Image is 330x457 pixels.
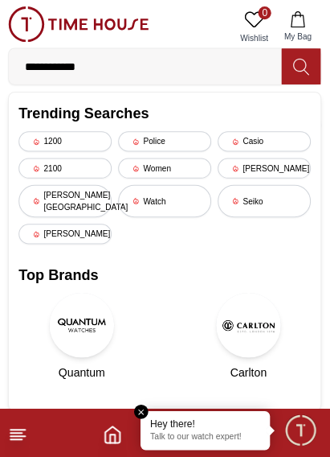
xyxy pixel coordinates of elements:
[20,183,112,216] div: [PERSON_NAME][GEOGRAPHIC_DATA]
[104,422,123,441] a: Home
[151,414,260,427] div: Hey there!
[20,130,112,150] div: 1200
[20,101,310,124] h2: Trending Searches
[20,261,310,284] h2: Top Brands
[274,6,320,47] button: My Bag
[119,130,211,150] div: Police
[258,6,271,19] span: 0
[216,290,280,355] img: Carlton
[59,361,106,377] span: Quantum
[283,410,318,445] div: Chat Widget
[20,290,145,377] a: QuantumQuantum
[20,157,112,177] div: 2100
[135,401,149,416] em: Close tooltip
[51,290,115,355] img: Quantum
[218,157,310,177] div: [PERSON_NAME]
[20,222,112,242] div: [PERSON_NAME]
[234,32,274,44] span: Wishlist
[119,157,211,177] div: Women
[218,130,310,150] div: Casio
[185,290,311,377] a: CarltonCarlton
[218,183,310,216] div: Seiko
[10,6,149,42] img: ...
[151,429,260,440] p: Talk to our watch expert!
[234,6,274,47] a: 0Wishlist
[119,183,211,216] div: Watch
[230,361,266,377] span: Carlton
[277,31,317,43] span: My Bag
